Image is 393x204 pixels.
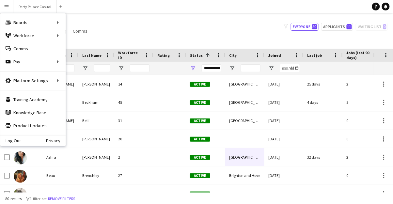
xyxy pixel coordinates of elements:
a: Comms [0,42,66,55]
div: 31 [114,112,153,130]
div: 5 [343,93,385,111]
span: Last Name [82,53,102,58]
span: City [229,53,237,58]
input: Last Name Filter Input [94,64,110,72]
input: First Name Filter Input [58,64,74,72]
button: Open Filter Menu [268,65,274,71]
button: Everyone80 [291,23,319,31]
span: Comms [73,28,87,34]
div: 0 [343,112,385,130]
div: 4 days [304,93,343,111]
div: 23 [114,185,153,203]
button: Applicants11 [321,23,353,31]
div: 20 [114,130,153,148]
div: [DATE] [264,93,304,111]
input: Joined Filter Input [280,64,300,72]
div: 102 days [304,185,343,203]
span: 11 [347,24,352,29]
button: Remove filters [47,195,76,202]
span: Jobs (last 90 days) [347,50,373,60]
div: [GEOGRAPHIC_DATA] [225,185,264,203]
div: [DATE] [264,75,304,93]
span: Active [190,137,210,142]
a: Privacy [46,138,66,143]
div: 2 [343,75,385,93]
div: Boards [0,16,66,29]
div: [DATE] [264,112,304,130]
div: Belli [78,112,114,130]
button: Open Filter Menu [190,65,196,71]
a: Product Updates [0,119,66,132]
div: [DATE] [264,185,304,203]
div: [GEOGRAPHIC_DATA] [225,93,264,111]
div: Platform Settings [0,74,66,87]
div: Workforce [0,29,66,42]
span: Active [190,118,210,123]
div: Bintu [42,185,78,203]
span: Active [190,82,210,87]
div: 0 [343,185,385,203]
div: [DATE] [264,130,304,148]
span: 1 filter set [30,196,47,201]
span: Joined [268,53,281,58]
button: Party Palace Casual [13,0,57,13]
button: Open Filter Menu [118,65,124,71]
span: 80 [312,24,317,29]
a: Comms [70,27,90,35]
span: Workforce ID [118,50,142,60]
div: [PERSON_NAME] [78,185,114,203]
img: Ashra Nandan [14,151,27,165]
div: [GEOGRAPHIC_DATA] [225,112,264,130]
span: Active [190,155,210,160]
span: Rating [157,53,170,58]
div: Brighton and Hove [225,166,264,184]
div: [PERSON_NAME] [78,130,114,148]
div: Brenchley [78,166,114,184]
span: Last job [307,53,322,58]
div: 25 days [304,75,343,93]
div: [DATE] [264,166,304,184]
div: 32 days [304,148,343,166]
div: 14 [114,75,153,93]
span: Active [190,100,210,105]
input: Workforce ID Filter Input [130,64,149,72]
div: 2 [114,148,153,166]
div: [DATE] [264,148,304,166]
span: Active [190,173,210,178]
img: Beau Brenchley [14,170,27,183]
a: Knowledge Base [0,106,66,119]
div: [GEOGRAPHIC_DATA] [225,75,264,93]
div: [PERSON_NAME] [78,148,114,166]
div: 0 [343,130,385,148]
span: Status [190,53,203,58]
div: 45 [114,93,153,111]
div: 2 [343,148,385,166]
a: Log Out [0,138,21,143]
button: Open Filter Menu [229,65,235,71]
div: [GEOGRAPHIC_DATA] [225,148,264,166]
div: Pay [0,55,66,68]
button: Open Filter Menu [82,65,88,71]
div: 27 [114,166,153,184]
a: Training Academy [0,93,66,106]
div: 0 [343,166,385,184]
div: Ashra [42,148,78,166]
div: Beckham [78,93,114,111]
div: [PERSON_NAME] [78,75,114,93]
div: Beau [42,166,78,184]
input: City Filter Input [241,64,260,72]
